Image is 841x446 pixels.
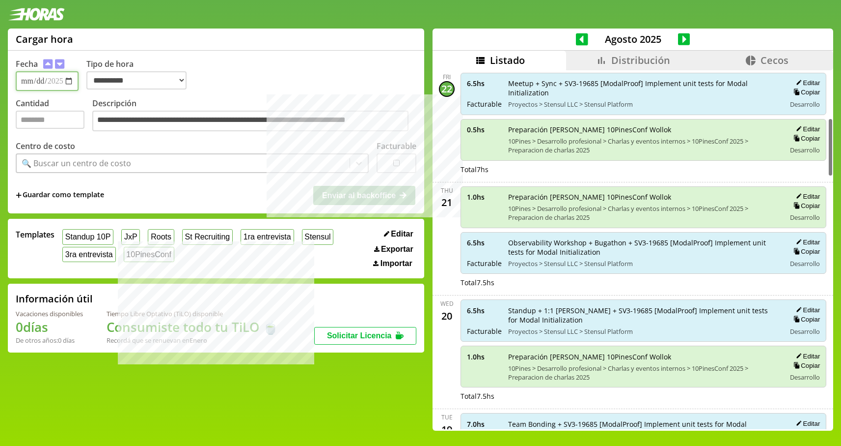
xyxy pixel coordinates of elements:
[790,88,820,96] button: Copiar
[302,229,334,244] button: Stensul
[467,327,501,336] span: Facturable
[16,98,92,134] label: Cantidad
[62,247,116,262] button: 3ra entrevista
[467,125,501,134] span: 0.5 hs
[433,70,833,430] div: scrollable content
[16,111,84,129] input: Cantidad
[439,421,455,437] div: 19
[8,8,65,21] img: logotipo
[490,54,525,67] span: Listado
[107,309,278,318] div: Tiempo Libre Optativo (TiLO) disponible
[790,100,820,109] span: Desarrollo
[793,79,820,87] button: Editar
[107,318,278,336] h1: Consumiste todo tu TiLO 🍵
[190,336,207,345] b: Enero
[439,308,455,324] div: 20
[381,245,413,254] span: Exportar
[790,146,820,154] span: Desarrollo
[148,229,174,244] button: Roots
[793,419,820,428] button: Editar
[508,137,779,154] span: 10Pines > Desarrollo profesional > Charlas y eventos internos > 10PinesConf 2025 > Preparacion de...
[467,352,501,361] span: 1.0 hs
[467,238,501,247] span: 6.5 hs
[182,229,233,244] button: St Recruiting
[86,71,187,89] select: Tipo de hora
[439,81,455,97] div: 22
[16,309,83,318] div: Vacaciones disponibles
[467,259,501,268] span: Facturable
[461,278,826,287] div: Total 7.5 hs
[508,204,779,222] span: 10Pines > Desarrollo profesional > Charlas y eventos internos > 10PinesConf 2025 > Preparacion de...
[16,229,54,240] span: Templates
[381,229,416,239] button: Editar
[124,247,174,262] button: 10PinesConf
[439,195,455,210] div: 21
[467,192,501,202] span: 1.0 hs
[790,202,820,210] button: Copiar
[22,158,131,169] div: 🔍 Buscar un centro de costo
[508,125,779,134] span: Preparación [PERSON_NAME] 10PinesConf Wollok
[16,190,104,201] span: +Guardar como template
[86,59,194,91] label: Tipo de hora
[16,59,38,69] label: Fecha
[508,259,779,268] span: Proyectos > Stensul LLC > Stensul Platform
[508,306,779,325] span: Standup + 1:1 [PERSON_NAME] + SV3-19685 [ModalProof] Implement unit tests for Modal Initialization
[790,134,820,143] button: Copiar
[760,54,788,67] span: Cecos
[440,299,454,308] div: Wed
[371,244,416,254] button: Exportar
[508,192,779,202] span: Preparación [PERSON_NAME] 10PinesConf Wollok
[443,73,451,81] div: Fri
[790,373,820,382] span: Desarrollo
[16,336,83,345] div: De otros años: 0 días
[314,327,416,345] button: Solicitar Licencia
[790,213,820,222] span: Desarrollo
[508,238,779,257] span: Observability Workshop + Bugathon + SV3-19685 [ModalProof] Implement unit tests for Modal Initial...
[92,111,408,131] textarea: Descripción
[107,336,278,345] div: Recordá que se renuevan en
[793,238,820,246] button: Editar
[377,141,416,151] label: Facturable
[461,391,826,401] div: Total 7.5 hs
[508,100,779,109] span: Proyectos > Stensul LLC > Stensul Platform
[441,413,453,421] div: Tue
[793,306,820,314] button: Editar
[92,98,416,134] label: Descripción
[121,229,140,244] button: JxP
[241,229,294,244] button: 1ra entrevista
[327,331,392,340] span: Solicitar Licencia
[467,79,501,88] span: 6.5 hs
[508,79,779,97] span: Meetup + Sync + SV3-19685 [ModalProof] Implement unit tests for Modal Initialization
[508,327,779,336] span: Proyectos > Stensul LLC > Stensul Platform
[441,186,453,195] div: Thu
[793,352,820,360] button: Editar
[391,230,413,238] span: Editar
[508,364,779,382] span: 10Pines > Desarrollo profesional > Charlas y eventos internos > 10PinesConf 2025 > Preparacion de...
[467,99,501,109] span: Facturable
[793,125,820,133] button: Editar
[16,32,73,46] h1: Cargar hora
[16,141,75,151] label: Centro de costo
[467,306,501,315] span: 6.5 hs
[16,292,93,305] h2: Información útil
[508,352,779,361] span: Preparación [PERSON_NAME] 10PinesConf Wollok
[790,361,820,370] button: Copiar
[588,32,678,46] span: Agosto 2025
[16,190,22,201] span: +
[62,229,113,244] button: Standup 10P
[793,192,820,201] button: Editar
[380,259,412,268] span: Importar
[461,165,826,174] div: Total 7 hs
[790,429,820,437] button: Copiar
[16,318,83,336] h1: 0 días
[790,327,820,336] span: Desarrollo
[467,419,501,429] span: 7.0 hs
[790,247,820,256] button: Copiar
[790,315,820,324] button: Copiar
[611,54,670,67] span: Distribución
[790,259,820,268] span: Desarrollo
[508,419,779,438] span: Team Bonding + SV3-19685 [ModalProof] Implement unit tests for Modal Initialization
